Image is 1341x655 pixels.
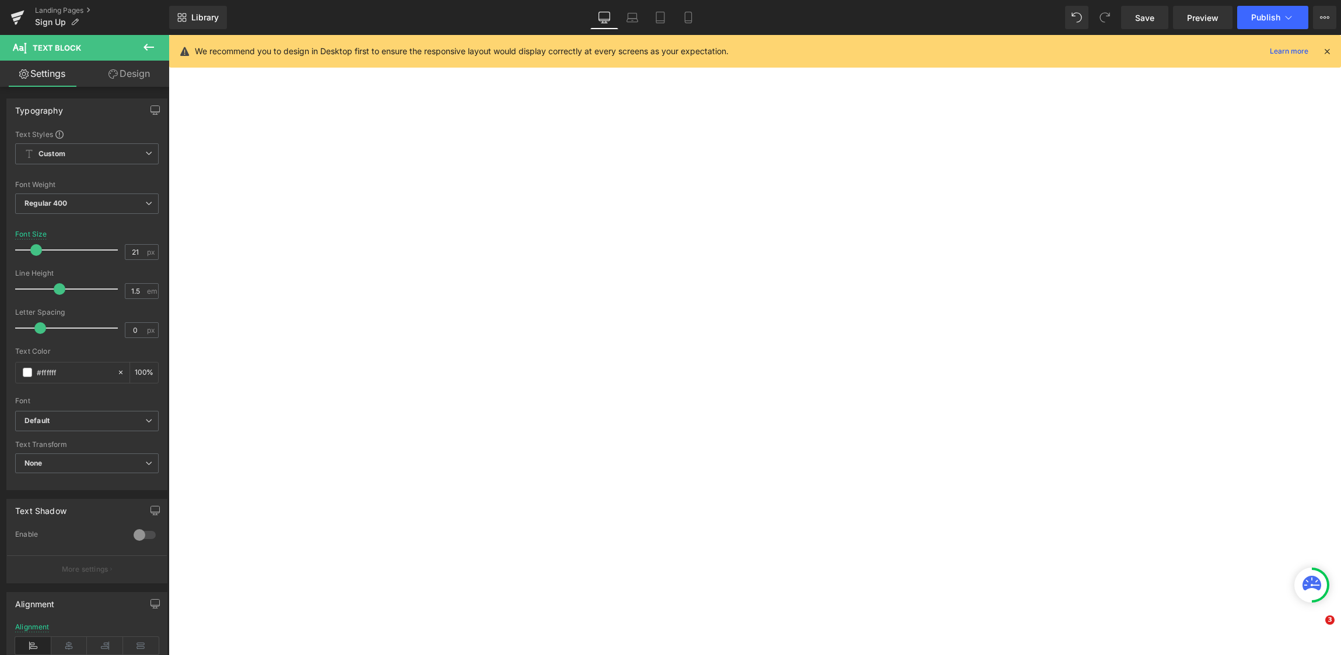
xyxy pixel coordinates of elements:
[35,6,169,15] a: Landing Pages
[24,199,68,207] b: Regular 400
[7,555,167,583] button: More settings
[15,623,50,631] div: Alignment
[15,397,159,405] div: Font
[195,45,729,58] p: We recommend you to design in Desktop first to ensure the responsive layout would display correct...
[1065,6,1088,29] button: Undo
[169,6,227,29] a: New Library
[62,564,108,575] p: More settings
[37,366,111,379] input: Color
[147,326,157,334] span: px
[1301,615,1329,643] iframe: Intercom live chat
[1313,6,1336,29] button: More
[1135,12,1154,24] span: Save
[15,230,47,238] div: Font Size
[15,499,66,516] div: Text Shadow
[15,129,159,139] div: Text Styles
[1187,12,1219,24] span: Preview
[24,459,43,467] b: None
[33,43,81,52] span: Text Block
[15,347,159,355] div: Text Color
[130,362,158,383] div: %
[38,149,65,159] b: Custom
[191,12,219,23] span: Library
[1265,44,1313,58] a: Learn more
[15,441,159,449] div: Text Transform
[590,6,618,29] a: Desktop
[15,181,159,189] div: Font Weight
[147,287,157,295] span: em
[15,530,122,542] div: Enable
[15,99,63,115] div: Typography
[15,308,159,316] div: Letter Spacing
[147,248,157,256] span: px
[1251,13,1280,22] span: Publish
[1325,615,1335,625] span: 3
[15,593,55,609] div: Alignment
[24,416,50,426] i: Default
[35,17,66,27] span: Sign Up
[1173,6,1233,29] a: Preview
[674,6,702,29] a: Mobile
[1093,6,1116,29] button: Redo
[618,6,646,29] a: Laptop
[87,61,171,87] a: Design
[1237,6,1308,29] button: Publish
[646,6,674,29] a: Tablet
[15,269,159,277] div: Line Height
[169,35,1341,655] iframe: To enrich screen reader interactions, please activate Accessibility in Grammarly extension settings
